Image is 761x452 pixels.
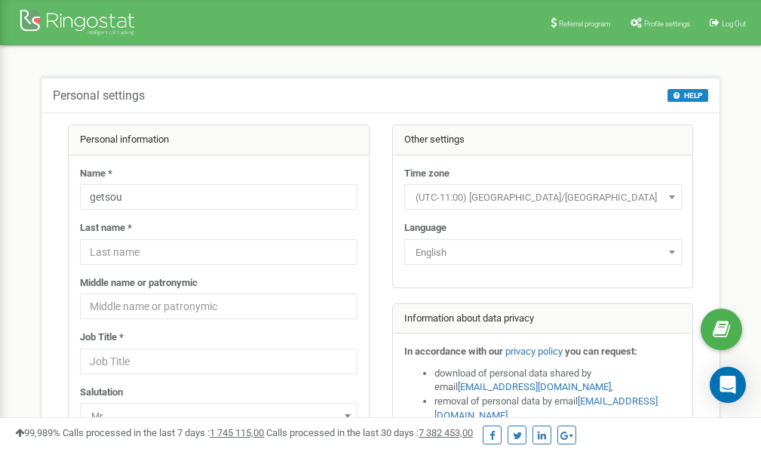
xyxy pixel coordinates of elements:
li: removal of personal data by email , [434,395,682,423]
span: 99,989% [15,427,60,438]
div: Open Intercom Messenger [710,367,746,403]
label: Job Title * [80,331,124,345]
div: Information about data privacy [393,304,693,334]
span: (UTC-11:00) Pacific/Midway [410,187,677,208]
label: Name * [80,167,112,181]
span: Mr. [85,406,352,427]
strong: you can request: [565,346,637,357]
div: Personal information [69,125,369,155]
span: English [404,239,682,265]
a: [EMAIL_ADDRESS][DOMAIN_NAME] [458,381,611,392]
span: (UTC-11:00) Pacific/Midway [404,184,682,210]
span: Calls processed in the last 30 days : [266,427,473,438]
label: Last name * [80,221,132,235]
a: privacy policy [505,346,563,357]
u: 1 745 115,00 [210,427,264,438]
h5: Personal settings [53,89,145,103]
label: Salutation [80,386,123,400]
input: Middle name or patronymic [80,294,357,319]
u: 7 382 453,00 [419,427,473,438]
label: Time zone [404,167,450,181]
label: Middle name or patronymic [80,276,198,291]
div: Other settings [393,125,693,155]
span: English [410,242,677,263]
span: Referral program [559,20,611,28]
label: Language [404,221,446,235]
span: Log Out [722,20,746,28]
li: download of personal data shared by email , [434,367,682,395]
input: Last name [80,239,357,265]
input: Name [80,184,357,210]
strong: In accordance with our [404,346,503,357]
button: HELP [667,89,708,102]
input: Job Title [80,349,357,374]
span: Calls processed in the last 7 days : [63,427,264,438]
span: Mr. [80,403,357,429]
span: Profile settings [644,20,690,28]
